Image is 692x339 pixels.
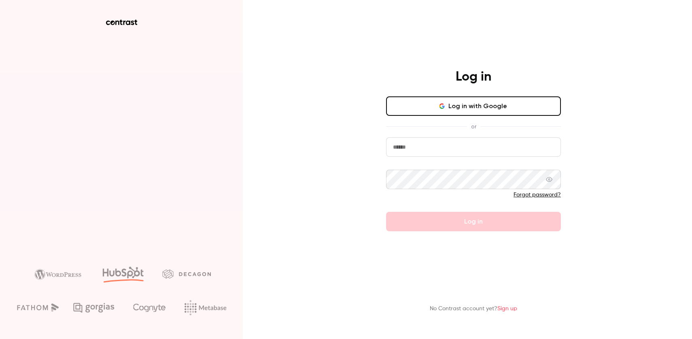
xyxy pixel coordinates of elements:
[162,269,211,278] img: decagon
[386,96,561,116] button: Log in with Google
[467,122,480,131] span: or
[514,192,561,198] a: Forgot password?
[430,305,517,313] p: No Contrast account yet?
[456,69,491,85] h4: Log in
[497,306,517,311] a: Sign up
